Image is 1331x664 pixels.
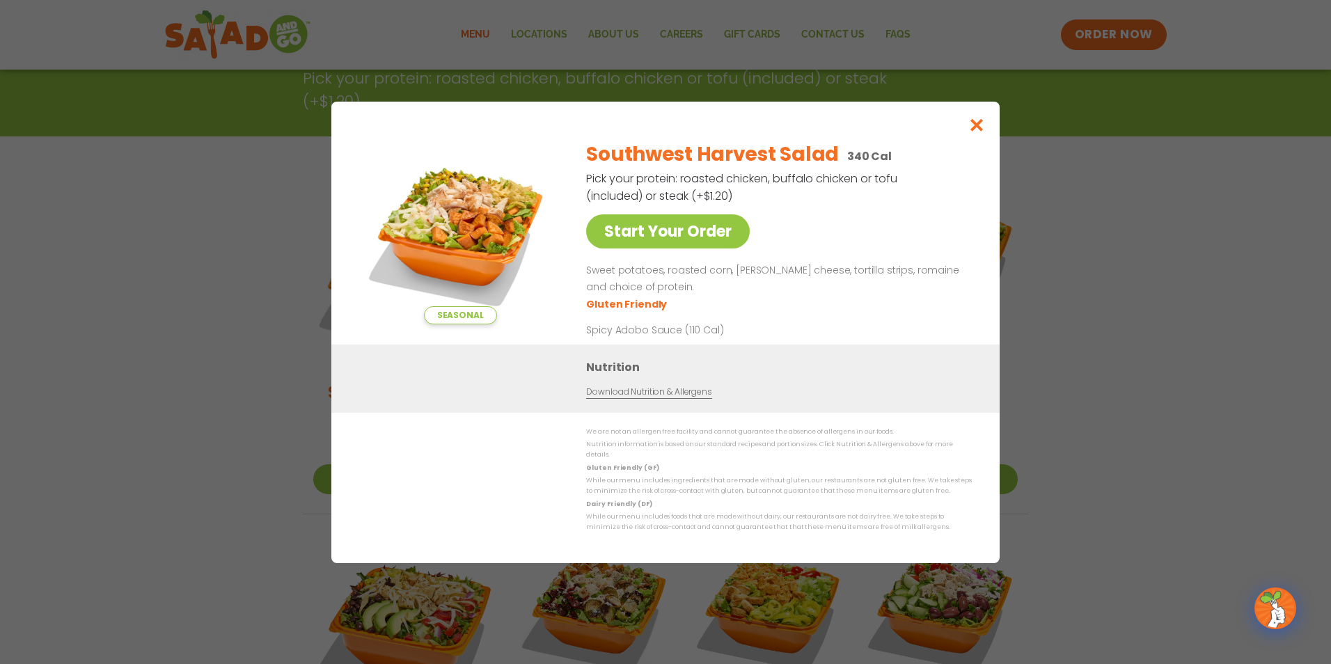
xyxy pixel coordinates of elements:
[586,385,711,398] a: Download Nutrition & Allergens
[363,129,558,324] img: Featured product photo for Southwest Harvest Salad
[586,427,972,437] p: We are not an allergen free facility and cannot guarantee the absence of allergens in our foods.
[847,148,892,165] p: 340 Cal
[586,463,659,471] strong: Gluten Friendly (GF)
[586,358,979,375] h3: Nutrition
[586,439,972,461] p: Nutrition information is based on our standard recipes and portion sizes. Click Nutrition & Aller...
[586,512,972,533] p: While our menu includes foods that are made without dairy, our restaurants are not dairy free. We...
[1256,589,1295,628] img: wpChatIcon
[586,262,966,296] p: Sweet potatoes, roasted corn, [PERSON_NAME] cheese, tortilla strips, romaine and choice of protein.
[586,170,899,205] p: Pick your protein: roasted chicken, buffalo chicken or tofu (included) or steak (+$1.20)
[424,306,497,324] span: Seasonal
[586,322,844,337] p: Spicy Adobo Sauce (110 Cal)
[586,297,669,311] li: Gluten Friendly
[586,499,652,507] strong: Dairy Friendly (DF)
[586,140,839,169] h2: Southwest Harvest Salad
[586,475,972,497] p: While our menu includes ingredients that are made without gluten, our restaurants are not gluten ...
[954,102,1000,148] button: Close modal
[586,214,750,248] a: Start Your Order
